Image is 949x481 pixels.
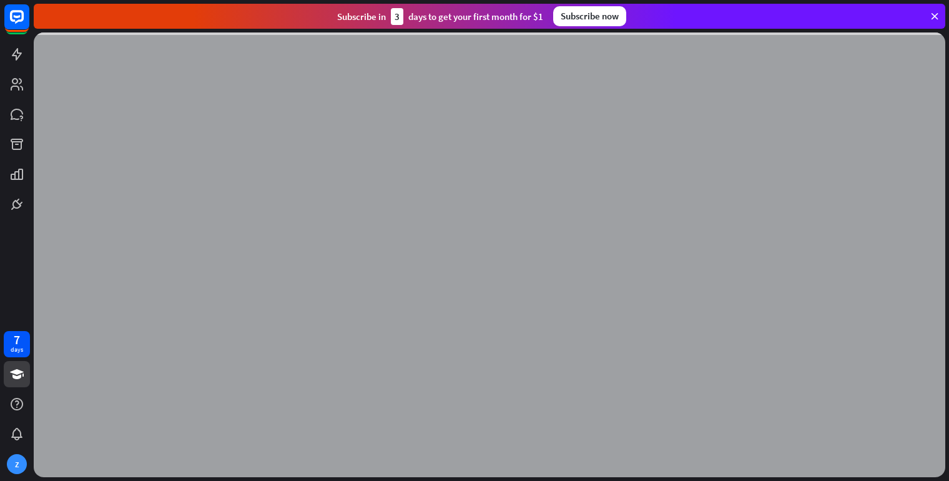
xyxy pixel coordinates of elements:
a: 7 days [4,331,30,357]
div: Z [7,454,27,474]
div: Subscribe now [553,6,626,26]
div: days [11,345,23,354]
div: Subscribe in days to get your first month for $1 [337,8,543,25]
div: 7 [14,334,20,345]
div: 3 [391,8,403,25]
